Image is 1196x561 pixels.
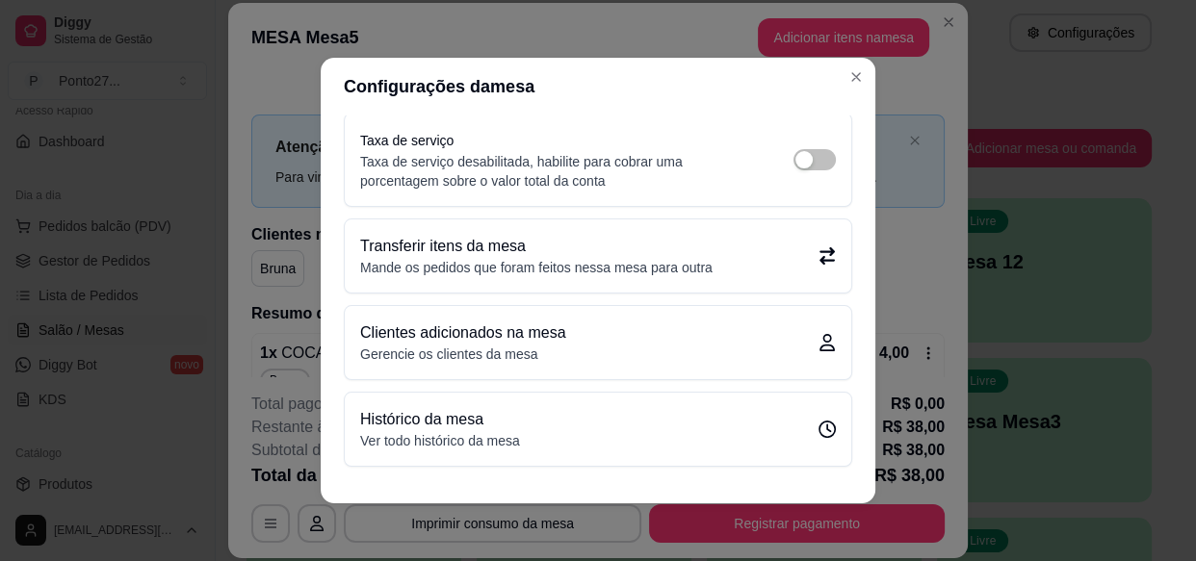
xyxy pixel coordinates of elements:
[321,58,875,115] header: Configurações da mesa
[360,344,565,364] p: Gerencie os clientes da mesa
[360,431,520,450] p: Ver todo histórico da mesa
[360,258,713,277] p: Mande os pedidos que foram feitos nessa mesa para outra
[360,235,713,258] p: Transferir itens da mesa
[360,321,565,344] p: Clientes adicionados na mesa
[360,152,755,191] p: Taxa de serviço desabilitada, habilite para cobrar uma porcentagem sobre o valor total da conta
[360,133,454,148] label: Taxa de serviço
[360,408,520,431] p: Histórico da mesa
[841,62,871,92] button: Close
